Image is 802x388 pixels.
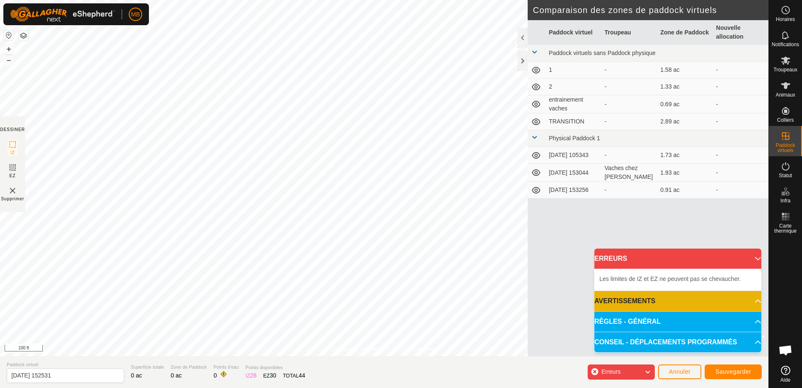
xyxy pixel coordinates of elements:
span: AVERTISSEMENTS [594,296,656,306]
td: 2.89 ac [657,113,713,130]
span: 0 ac [131,372,142,379]
button: Sauvegarder [705,364,762,379]
span: Carte thermique [771,223,800,233]
p-accordion-header: RÈGLES - GÉNÉRAL [594,312,761,332]
td: [DATE] 153044 [545,164,601,182]
button: Couches de carte [18,31,29,41]
td: 1 [545,62,601,79]
div: - [604,100,654,109]
span: Zone de Paddock [171,364,207,371]
th: Paddock virtuel [545,20,601,45]
div: TOTAL [283,371,305,380]
span: EZ [10,173,16,179]
span: Notifications [772,42,799,47]
h2: Comparaison des zones de paddock virtuels [533,5,768,15]
span: 44 [299,372,305,379]
td: - [713,164,768,182]
td: entrainement vaches [545,95,601,113]
div: IZ [245,371,256,380]
button: – [4,55,14,65]
span: Superficie totale [131,364,164,371]
td: 1.93 ac [657,164,713,182]
span: MB [131,10,140,19]
button: Annuler [658,364,702,379]
td: - [713,95,768,113]
div: - [604,151,654,160]
td: [DATE] 153256 [545,182,601,199]
a: Politique de confidentialité [332,345,391,353]
span: 0 ac [171,372,182,379]
p-accordion-header: AVERTISSEMENTS [594,291,761,311]
span: Annuler [669,368,691,375]
span: Physical Paddock 1 [549,135,600,142]
td: 1.73 ac [657,147,713,164]
a: Contactez-nous [401,345,436,353]
p-accordion-header: CONSEIL - DÉPLACEMENTS PROGRAMMÉS [594,332,761,352]
span: ERREURS [594,254,627,264]
span: Supprimer [1,196,24,202]
img: Paddock virtuel [8,186,18,196]
td: 1.58 ac [657,62,713,79]
span: Erreurs [601,368,621,375]
td: 0.91 ac [657,182,713,199]
span: Infra [780,198,790,203]
span: Statut [779,173,792,178]
td: - [713,113,768,130]
td: - [713,182,768,199]
p-accordion-content: ERREURS [594,269,761,291]
div: EZ [263,371,276,380]
span: RÈGLES - GÉNÉRAL [594,317,661,327]
span: 30 [270,372,276,379]
span: Aide [780,378,790,383]
span: Paddock virtuels sans Paddock physique [549,50,655,56]
span: Troupeaux [773,67,797,72]
div: - [604,66,654,74]
div: Vaches chez [PERSON_NAME] [604,164,654,181]
span: 0 [214,372,217,379]
span: CONSEIL - DÉPLACEMENTS PROGRAMMÉS [594,337,737,347]
div: - [604,186,654,194]
td: 2 [545,79,601,95]
td: - [713,147,768,164]
td: 0.69 ac [657,95,713,113]
span: Les limites de IZ et EZ ne peuvent pas se chevaucher. [599,275,741,282]
span: Paddock virtuels [771,143,800,153]
span: Points d'eau [214,364,239,371]
span: Points disponibles [245,364,305,371]
img: Logo Gallagher [10,7,115,22]
span: Horaires [776,17,795,22]
td: - [713,79,768,95]
button: + [4,44,14,54]
td: TRANSITION [545,113,601,130]
span: Colliers [777,118,794,123]
th: Troupeau [601,20,657,45]
td: 1.33 ac [657,79,713,95]
div: - [604,117,654,126]
td: [DATE] 105343 [545,147,601,164]
th: Nouvelle allocation [713,20,768,45]
div: - [604,82,654,91]
span: Paddock virtuel [7,361,124,368]
span: Animaux [776,92,795,97]
th: Zone de Paddock [657,20,713,45]
div: Ouvrir le chat [773,338,798,363]
span: 28 [250,372,257,379]
p-accordion-header: ERREURS [594,249,761,269]
button: Réinitialiser la carte [4,30,14,40]
a: Aide [769,362,802,386]
span: IZ [10,149,15,156]
span: Sauvegarder [715,368,751,375]
td: - [713,62,768,79]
